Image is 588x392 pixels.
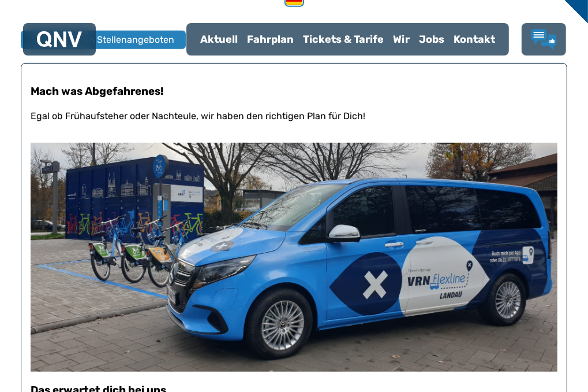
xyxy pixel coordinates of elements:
[31,143,557,372] img: wHwoHSEKFd2uAAAAABJRU5ErkJggg==
[242,24,298,54] a: Fahrplan
[531,29,557,50] a: Lob & Kritik
[414,24,449,54] a: Jobs
[31,110,557,123] p: Egal ob Frühaufsteher oder Nachteule, wir haben den richtigen Plan für Dich!
[196,24,242,54] a: Aktuell
[449,24,500,54] a: Kontakt
[388,24,414,54] a: Wir
[21,31,186,49] button: Zurück zu den Stellenangeboten
[37,31,82,47] img: QNV Logo
[298,24,388,54] a: Tickets & Tarife
[37,28,82,51] a: QNV Logo
[32,33,174,47] span: Zurück zu den Stellenangeboten
[31,84,557,99] h3: Mach was Abgefahrenes!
